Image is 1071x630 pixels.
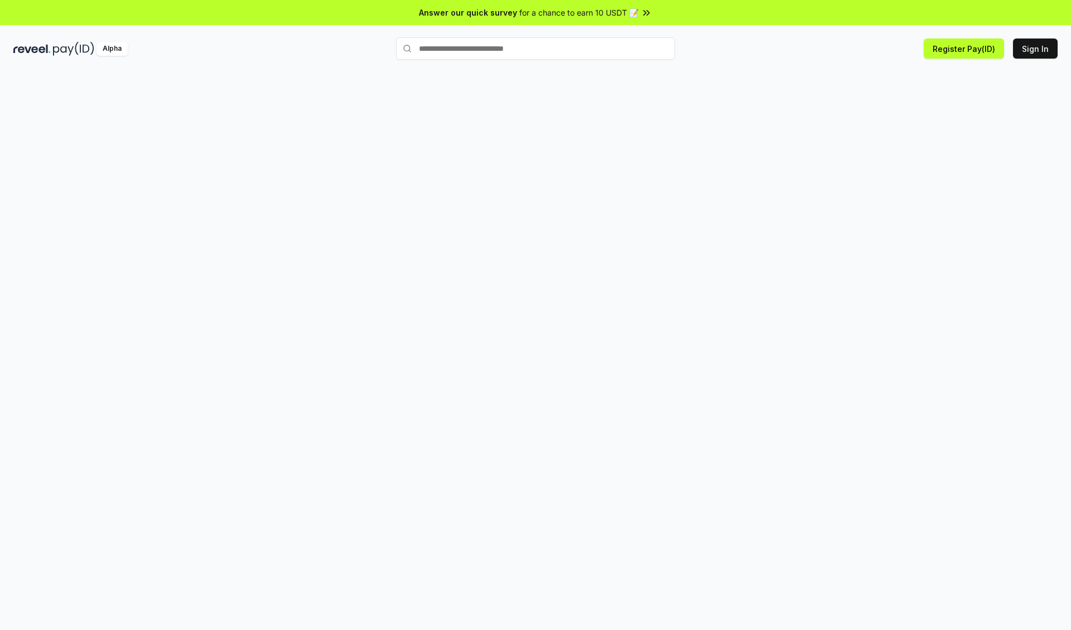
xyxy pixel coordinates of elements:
img: pay_id [53,42,94,56]
img: reveel_dark [13,42,51,56]
button: Register Pay(ID) [924,39,1004,59]
div: Alpha [97,42,128,56]
span: for a chance to earn 10 USDT 📝 [519,7,639,18]
button: Sign In [1013,39,1058,59]
span: Answer our quick survey [419,7,517,18]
